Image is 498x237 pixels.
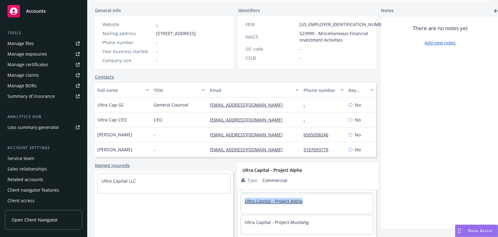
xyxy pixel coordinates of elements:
[5,70,82,80] a: Manage claims
[7,70,39,80] div: Manage claims
[299,55,301,61] span: -
[413,25,468,32] span: There are no notes yet
[156,30,196,37] span: [STREET_ADDRESS]
[299,21,388,28] span: [US_EMPLOYER_IDENTIFICATION_NUMBER]
[210,147,288,153] a: [EMAIL_ADDRESS][DOMAIN_NAME]
[262,177,374,184] span: Commercial
[156,21,158,27] a: -
[303,147,333,153] a: 3107093779
[455,225,498,237] button: Nova Assist
[95,162,130,169] a: Named insureds
[355,102,361,108] span: No
[346,83,376,98] button: Key contact
[102,21,154,28] div: Website
[7,196,35,206] div: Client access
[97,131,132,138] span: [PERSON_NAME]
[455,225,463,237] div: Drag to move
[7,153,34,163] div: Service team
[5,91,82,101] a: Summary of insurance
[5,164,82,174] a: Sales relationships
[245,219,309,225] a: Ultra Capital - Project Mustang
[355,116,361,123] span: No
[7,91,55,101] div: Summary of insurance
[355,146,361,153] span: No
[97,87,142,93] div: Full name
[299,30,388,43] span: 523999 - Miscellaneous Financial Investment Activities
[246,55,297,61] div: CSLB
[156,39,158,46] span: -
[102,39,154,46] div: Phone number
[95,83,151,98] button: Full name
[102,57,154,64] div: Company size
[154,131,155,138] span: -
[246,34,297,40] div: NAICS
[5,30,82,36] div: Tools
[303,117,310,123] a: -
[7,49,47,59] div: Manage exposures
[210,117,288,123] a: [EMAIL_ADDRESS][DOMAIN_NAME]
[95,74,114,80] a: Contacts
[246,46,297,52] div: SIC code
[7,39,34,48] div: Manage files
[247,177,257,184] span: Type
[7,81,37,91] div: Manage BORs
[303,87,336,93] div: Phone number
[7,164,47,174] div: Sales relationships
[7,122,59,132] div: Loss summary generator
[26,9,46,14] span: Accounts
[381,7,394,15] span: Notes
[5,60,82,70] a: Manage certificates
[154,146,155,153] span: -
[349,87,367,93] div: Key contact
[7,175,43,185] div: Related accounts
[12,216,58,223] span: Open Client Navigator
[425,39,456,46] a: Add new notes
[5,175,82,185] a: Related accounts
[5,114,82,120] div: Analytics hub
[101,178,136,184] a: Ultra Capital LLC
[7,60,48,70] div: Manage certificates
[5,145,82,151] div: Account settings
[246,21,297,28] div: FEIN
[5,185,82,195] a: Client navigator features
[102,48,154,55] div: Year business started
[154,87,198,93] div: Title
[7,185,59,195] div: Client navigator features
[210,102,288,108] a: [EMAIL_ADDRESS][DOMAIN_NAME]
[5,153,82,163] a: Service team
[154,116,162,123] span: CEO
[210,132,288,138] a: [EMAIL_ADDRESS][DOMAIN_NAME]
[207,83,301,98] button: Email
[5,122,82,132] a: Loss summary generator
[156,57,158,64] span: -
[5,196,82,206] a: Client access
[97,102,124,108] span: Ultra Cap GC
[301,83,346,98] button: Phone number
[5,2,82,20] a: Accounts
[299,46,301,52] span: -
[97,146,132,153] span: [PERSON_NAME]
[5,39,82,48] a: Manage files
[156,48,158,55] span: -
[154,102,188,108] span: General Counsel
[303,102,310,108] a: -
[151,83,208,98] button: Title
[303,132,333,138] a: 6505058246
[5,81,82,91] a: Manage BORs
[95,7,121,14] span: General info
[242,167,302,173] strong: Ultra Capital - Project Alpha
[210,87,292,93] div: Email
[468,228,493,233] span: Nova Assist
[102,30,154,37] div: Mailing address
[5,49,82,59] a: Manage exposures
[245,198,303,204] a: Ultra Capital - Project Alpha
[355,131,361,138] span: No
[97,116,127,123] span: Ultra Cap CEO
[238,7,260,14] span: Identifiers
